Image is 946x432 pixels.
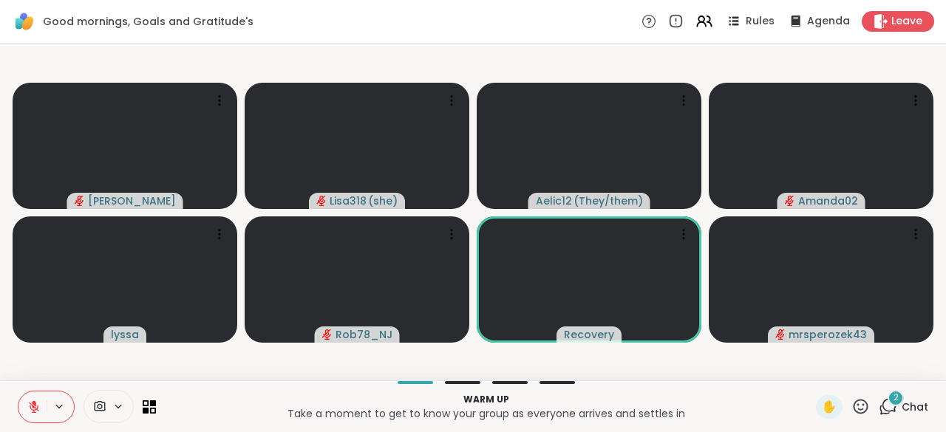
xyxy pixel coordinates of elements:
span: ( They/them ) [574,193,643,208]
span: audio-muted [75,196,85,206]
span: audio-muted [316,196,327,206]
span: Rules [746,14,775,29]
span: 2 [894,391,899,404]
span: [PERSON_NAME] [88,193,176,208]
span: Leave [891,14,922,29]
span: mrsperozek43 [789,327,867,342]
span: audio-muted [775,329,786,340]
span: Good mornings, Goals and Gratitude's [43,14,253,29]
span: audio-muted [785,196,795,206]
span: Rob78_NJ [336,327,392,342]
span: lyssa [111,327,139,342]
p: Warm up [165,393,807,406]
span: Chat [902,400,928,414]
span: ✋ [822,398,837,416]
span: Agenda [807,14,850,29]
span: ( she ) [368,193,398,208]
span: Aelic12 [536,193,572,208]
span: audio-muted [322,329,333,340]
p: Take a moment to get to know your group as everyone arrives and settles in [165,406,807,421]
span: Lisa318 [330,193,367,208]
span: Amanda02 [798,193,858,208]
img: ShareWell Logomark [12,9,37,34]
span: Recovery [564,327,614,342]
